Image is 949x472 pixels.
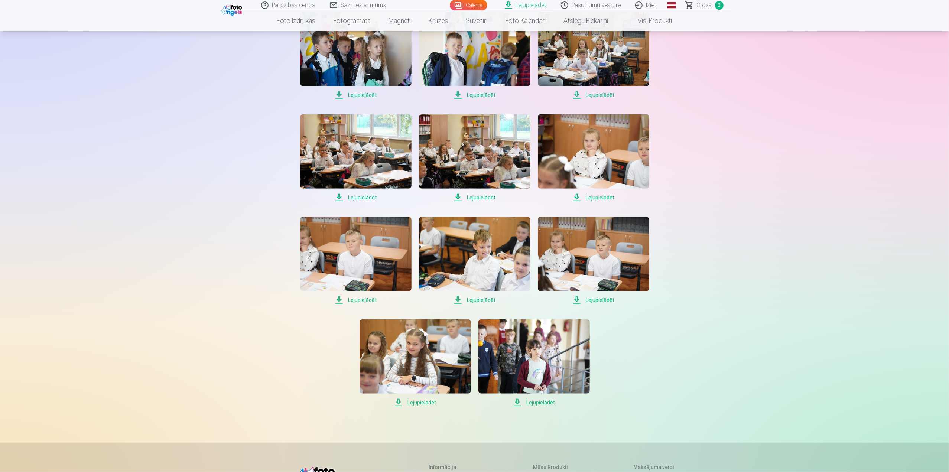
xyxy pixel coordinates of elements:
h5: Informācija [429,463,472,471]
a: Foto izdrukas [268,10,325,31]
span: Lejupielādēt [538,91,649,100]
a: Lejupielādēt [360,319,471,407]
span: Lejupielādēt [419,193,530,202]
a: Foto kalendāri [497,10,555,31]
span: Lejupielādēt [538,296,649,305]
img: /fa1 [221,3,244,16]
span: Grozs [697,1,712,10]
a: Krūzes [420,10,457,31]
a: Atslēgu piekariņi [555,10,617,31]
a: Lejupielādēt [419,114,530,202]
span: Lejupielādēt [300,193,412,202]
a: Lejupielādēt [538,12,649,100]
a: Lejupielādēt [300,114,412,202]
a: Suvenīri [457,10,497,31]
a: Lejupielādēt [478,319,590,407]
a: Visi produkti [617,10,681,31]
span: Lejupielādēt [478,398,590,407]
h5: Maksājuma veidi [633,463,674,471]
a: Lejupielādēt [300,12,412,100]
a: Lejupielādēt [300,217,412,305]
span: Lejupielādēt [300,296,412,305]
a: Lejupielādēt [538,217,649,305]
h5: Mūsu produkti [533,463,572,471]
span: 0 [715,1,724,10]
a: Lejupielādēt [538,114,649,202]
span: Lejupielādēt [360,398,471,407]
a: Lejupielādēt [419,217,530,305]
a: Magnēti [380,10,420,31]
a: Lejupielādēt [419,12,530,100]
span: Lejupielādēt [419,296,530,305]
a: Fotogrāmata [325,10,380,31]
span: Lejupielādēt [419,91,530,100]
span: Lejupielādēt [300,91,412,100]
span: Lejupielādēt [538,193,649,202]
